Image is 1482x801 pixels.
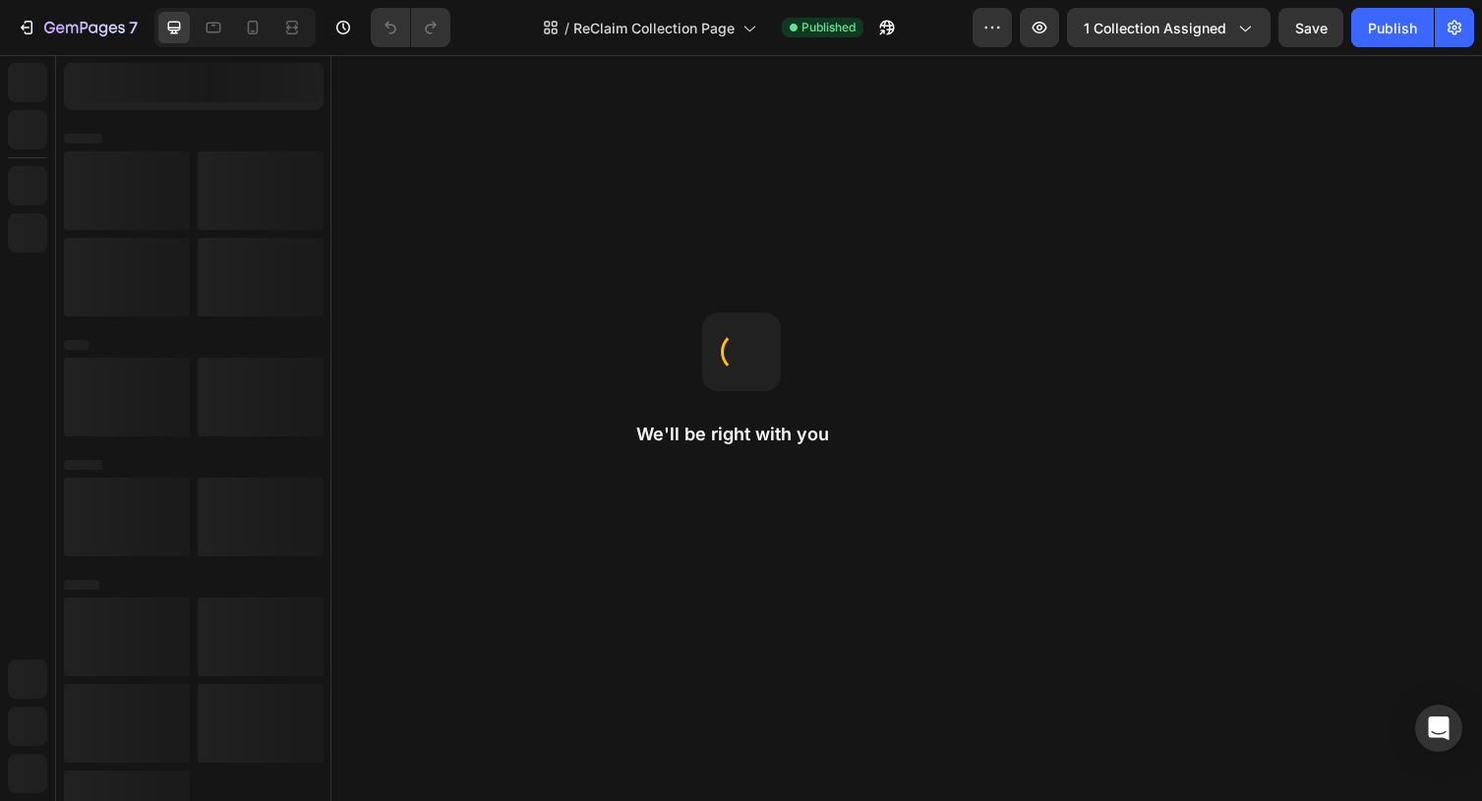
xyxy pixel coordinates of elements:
[801,19,856,36] span: Published
[1067,8,1271,47] button: 1 collection assigned
[1278,8,1343,47] button: Save
[564,18,569,38] span: /
[573,18,735,38] span: ReClaim Collection Page
[1368,18,1417,38] div: Publish
[129,16,138,39] p: 7
[371,8,450,47] div: Undo/Redo
[1295,20,1328,36] span: Save
[1415,705,1462,752] div: Open Intercom Messenger
[636,423,847,446] h2: We'll be right with you
[1351,8,1434,47] button: Publish
[8,8,147,47] button: 7
[1084,18,1226,38] span: 1 collection assigned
